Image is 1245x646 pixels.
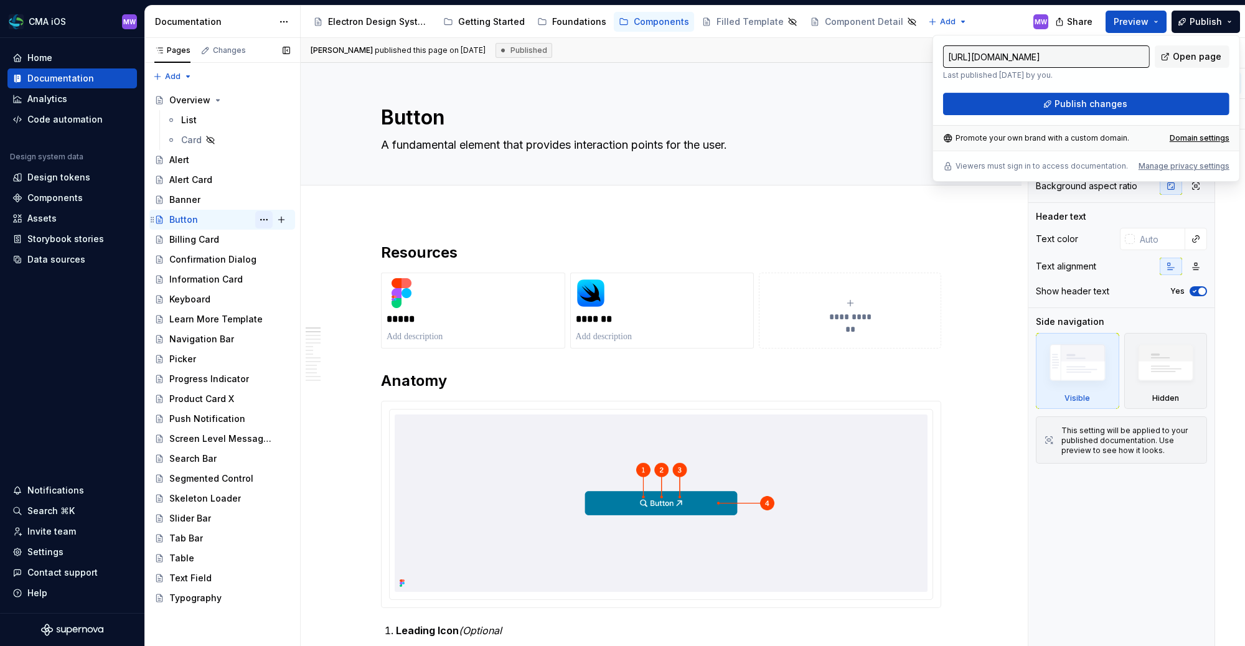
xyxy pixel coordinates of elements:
span: Publish [1190,16,1222,28]
button: CMA iOSMW [2,8,142,35]
a: Settings [7,542,137,562]
a: Text Field [149,568,295,588]
div: Data sources [27,253,85,266]
label: Yes [1170,286,1185,296]
div: Documentation [155,16,273,28]
div: Text alignment [1036,260,1096,273]
div: Screen Level Message X [169,433,272,445]
a: Product Card X [149,389,295,409]
div: Alert Card [169,174,212,186]
button: Notifications [7,480,137,500]
button: Publish [1172,11,1240,33]
div: Storybook stories [27,233,104,245]
div: Card [181,134,202,146]
div: Visible [1036,333,1119,409]
h2: Resources [381,243,941,263]
a: Analytics [7,89,137,109]
a: Screen Level Message X [149,429,295,449]
div: Skeleton Loader [169,492,241,505]
div: Background aspect ratio [1036,180,1137,192]
a: Invite team [7,522,137,541]
div: Tab Bar [169,532,203,545]
button: Add [149,68,196,85]
a: Card [161,130,295,150]
div: List [181,114,197,126]
div: Electron Design System - iOS [328,16,431,28]
div: Alert [169,154,189,166]
a: Data sources [7,250,137,269]
div: Page tree [149,90,295,608]
a: Learn More Template [149,309,295,329]
div: Domain settings [1170,133,1229,143]
a: Foundations [532,12,611,32]
div: Show header text [1036,285,1109,297]
div: Slider Bar [169,512,211,525]
a: Confirmation Dialog [149,250,295,269]
div: Information Card [169,273,243,286]
div: Learn More Template [169,313,263,325]
a: Banner [149,190,295,210]
div: Billing Card [169,233,219,246]
div: Banner [169,194,200,206]
a: Segmented Control [149,469,295,489]
a: Documentation [7,68,137,88]
div: Segmented Control [169,472,253,485]
div: Promote your own brand with a custom domain. [943,133,1129,143]
a: Components [614,12,694,32]
strong: Leading Icon [396,624,459,637]
a: Components [7,188,137,208]
div: Foundations [552,16,606,28]
div: Side navigation [1036,316,1104,328]
div: Filled Template [716,16,784,28]
div: Design system data [10,152,83,162]
div: Typography [169,592,222,604]
div: Getting Started [458,16,525,28]
div: Analytics [27,93,67,105]
button: Preview [1106,11,1167,33]
div: CMA iOS [29,16,66,28]
div: Notifications [27,484,84,497]
a: Keyboard [149,289,295,309]
div: MW [1035,17,1047,27]
div: Assets [27,212,57,225]
div: Push Notification [169,413,245,425]
span: Add [940,17,956,27]
button: Share [1049,11,1101,33]
textarea: Button [378,103,939,133]
div: Overview [169,94,210,106]
span: Share [1067,16,1092,28]
span: Add [165,72,181,82]
div: Components [27,192,83,204]
a: Electron Design System - iOS [308,12,436,32]
div: This setting will be applied to your published documentation. Use preview to see how it looks. [1061,426,1199,456]
div: Text color [1036,233,1078,245]
a: Billing Card [149,230,295,250]
div: Hidden [1124,333,1208,409]
div: Search Bar [169,452,217,465]
a: Design tokens [7,167,137,187]
div: Header text [1036,210,1086,223]
img: f6f21888-ac52-4431-a6ea-009a12e2bf23.png [9,14,24,29]
div: Help [27,587,47,599]
div: Settings [27,546,63,558]
svg: Supernova Logo [41,624,103,636]
div: Invite team [27,525,76,538]
div: Button [169,213,198,226]
button: Publish changes [943,93,1229,115]
div: Home [27,52,52,64]
span: published this page on [DATE] [311,45,486,55]
div: Manage privacy settings [1139,161,1229,171]
a: Assets [7,208,137,228]
a: List [161,110,295,130]
div: Hidden [1152,393,1179,403]
img: 2898f54e-a798-48b0-bdf9-469b09da41dc.png [387,278,416,308]
a: Filled Template [697,12,802,32]
a: Code automation [7,110,137,129]
div: Picker [169,353,196,365]
a: Getting Started [438,12,530,32]
a: Information Card [149,269,295,289]
p: Viewers must sign in to access documentation. [956,161,1128,171]
div: Design tokens [27,171,90,184]
div: Contact support [27,566,98,579]
a: Picker [149,349,295,369]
